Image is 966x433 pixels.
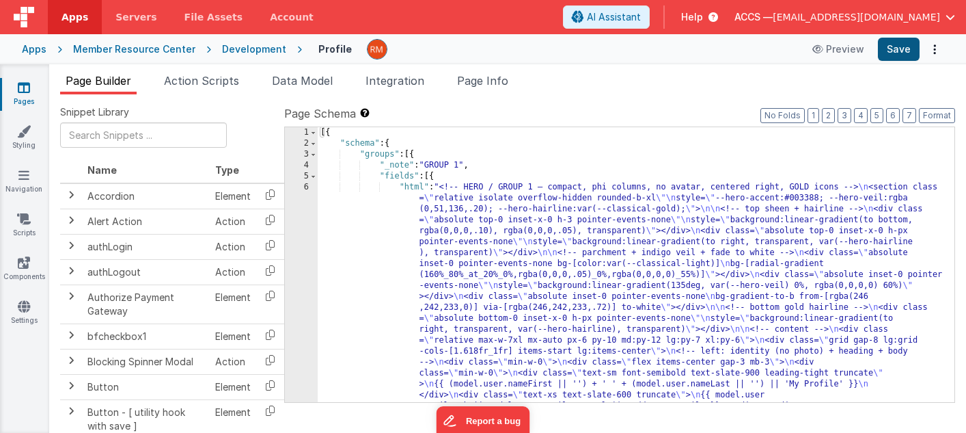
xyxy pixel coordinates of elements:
div: 2 [285,138,318,149]
button: 1 [808,108,819,123]
div: 5 [285,171,318,182]
td: Action [210,349,256,374]
td: Element [210,285,256,324]
td: Element [210,183,256,209]
span: Integration [365,74,424,88]
span: Action Scripts [164,74,239,88]
div: 3 [285,149,318,160]
span: Page Builder [66,74,131,88]
h4: Profile [318,44,352,54]
div: 4 [285,160,318,171]
span: File Assets [184,10,243,24]
td: Blocking Spinner Modal [82,349,210,374]
button: Save [878,38,920,61]
span: Type [215,164,239,176]
span: Name [87,164,117,176]
div: Member Resource Center [73,42,195,56]
span: Page Info [457,74,508,88]
td: Button [82,374,210,399]
span: Snippet Library [60,105,129,119]
button: ACCS — [EMAIL_ADDRESS][DOMAIN_NAME] [734,10,955,24]
input: Search Snippets ... [60,122,227,148]
button: Format [919,108,955,123]
td: bfcheckbox1 [82,324,210,349]
button: AI Assistant [563,5,650,29]
button: No Folds [760,108,805,123]
button: 7 [902,108,916,123]
td: Alert Action [82,209,210,234]
td: Action [210,209,256,234]
td: Element [210,324,256,349]
div: Apps [22,42,46,56]
td: authLogout [82,259,210,285]
td: Element [210,374,256,399]
span: AI Assistant [587,10,641,24]
td: Authorize Payment Gateway [82,285,210,324]
button: 4 [854,108,868,123]
td: Accordion [82,183,210,209]
span: Data Model [272,74,333,88]
button: 3 [838,108,851,123]
button: Preview [804,38,872,60]
td: Action [210,234,256,259]
button: Options [925,40,944,59]
span: Apps [61,10,88,24]
span: Servers [115,10,156,24]
div: 1 [285,127,318,138]
td: authLogin [82,234,210,259]
span: ACCS — [734,10,773,24]
img: 1e10b08f9103151d1000344c2f9be56b [368,40,387,59]
span: Page Schema [284,105,356,122]
button: 5 [870,108,883,123]
td: Action [210,259,256,285]
span: [EMAIL_ADDRESS][DOMAIN_NAME] [773,10,940,24]
span: Help [681,10,703,24]
div: Development [222,42,286,56]
button: 2 [822,108,835,123]
button: 6 [886,108,900,123]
